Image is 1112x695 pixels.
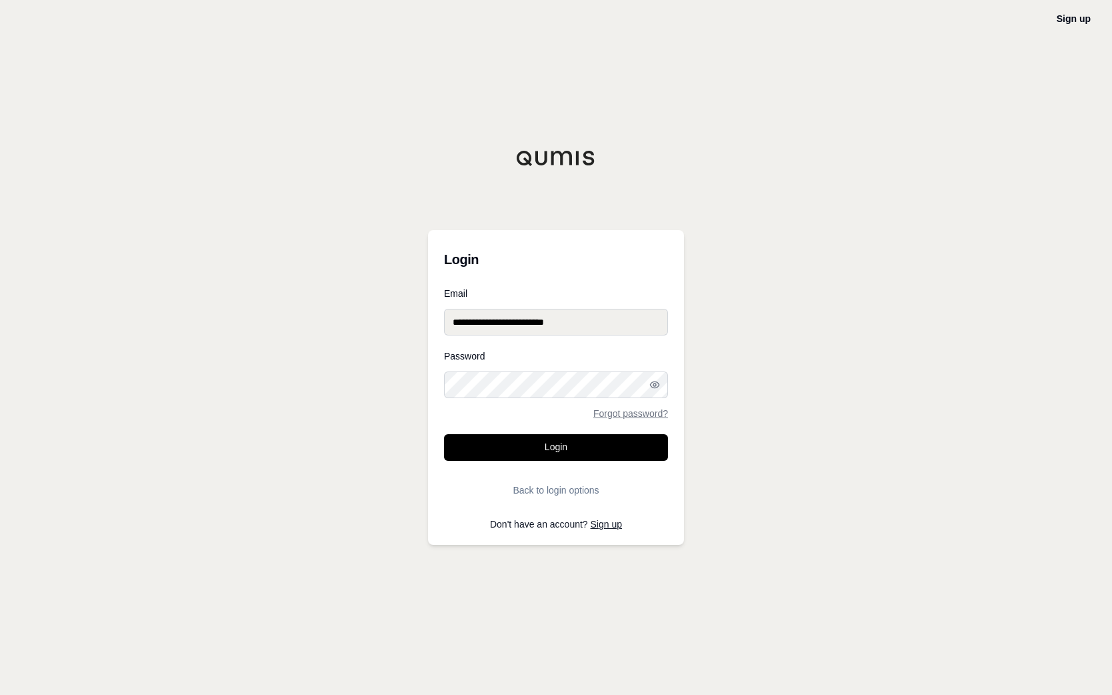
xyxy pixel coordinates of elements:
label: Password [444,352,668,361]
button: Back to login options [444,477,668,504]
label: Email [444,289,668,298]
a: Sign up [1057,13,1091,24]
p: Don't have an account? [444,520,668,529]
a: Forgot password? [593,409,668,418]
a: Sign up [591,519,622,530]
button: Login [444,434,668,461]
h3: Login [444,246,668,273]
img: Qumis [516,150,596,166]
